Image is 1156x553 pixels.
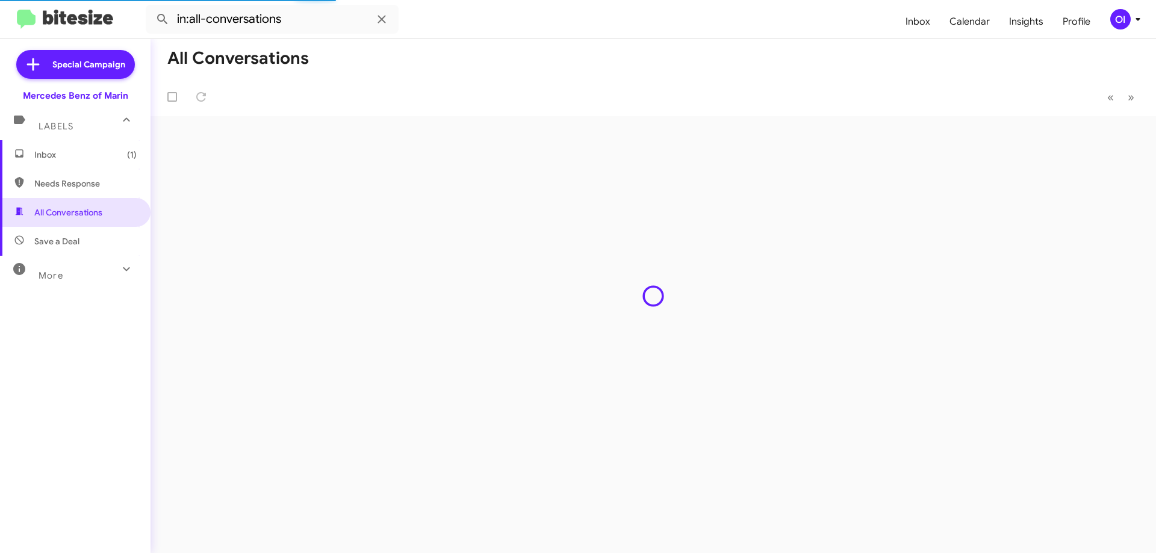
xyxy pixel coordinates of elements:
div: Mercedes Benz of Marin [23,90,128,102]
div: OI [1110,9,1131,29]
span: Needs Response [34,178,137,190]
a: Special Campaign [16,50,135,79]
a: Profile [1053,4,1100,39]
span: » [1128,90,1134,105]
nav: Page navigation example [1101,85,1142,110]
input: Search [146,5,399,34]
h1: All Conversations [167,49,309,68]
span: Labels [39,121,73,132]
span: « [1107,90,1114,105]
span: Save a Deal [34,235,79,247]
a: Calendar [940,4,999,39]
button: OI [1100,9,1143,29]
span: Inbox [34,149,137,161]
button: Previous [1100,85,1121,110]
span: Special Campaign [52,58,125,70]
button: Next [1120,85,1142,110]
span: More [39,270,63,281]
span: All Conversations [34,206,102,218]
a: Inbox [896,4,940,39]
a: Insights [999,4,1053,39]
span: (1) [127,149,137,161]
